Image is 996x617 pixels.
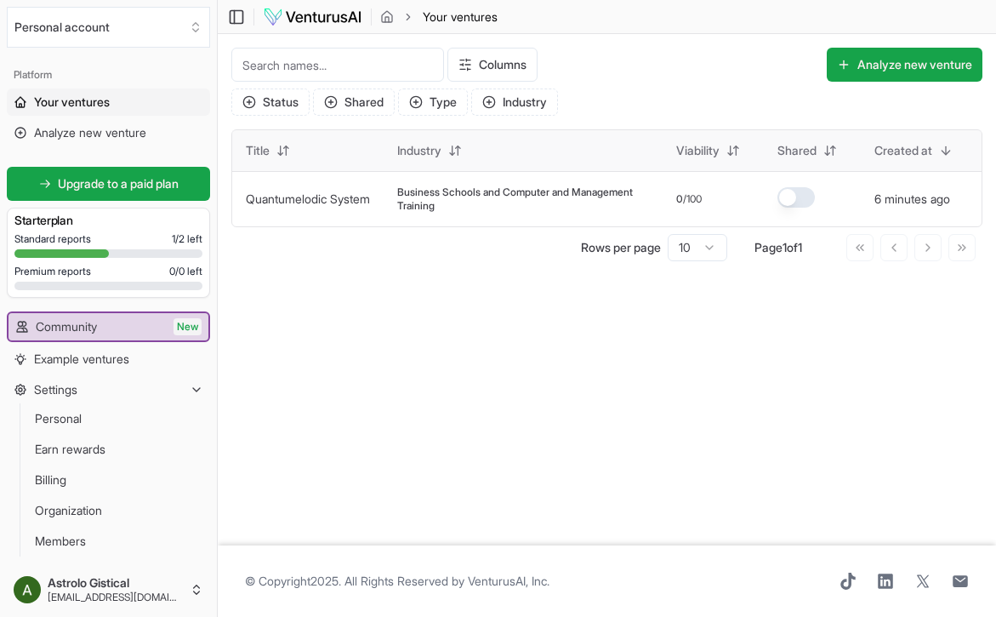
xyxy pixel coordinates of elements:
[447,48,538,82] button: Columns
[783,240,787,254] span: 1
[387,137,472,164] button: Industry
[172,232,202,246] span: 1 / 2 left
[246,191,370,206] a: Quantumelodic System
[48,591,183,604] span: [EMAIL_ADDRESS][DOMAIN_NAME]
[263,7,362,27] img: logo
[7,167,210,201] a: Upgrade to a paid plan
[35,410,82,427] span: Personal
[34,381,77,398] span: Settings
[231,89,310,116] button: Status
[397,186,649,213] span: Business Schools and Computer and Management Training
[14,212,202,229] h3: Starter plan
[777,142,817,159] span: Shared
[581,239,661,256] p: Rows per page
[35,502,102,519] span: Organization
[36,318,97,335] span: Community
[754,240,783,254] span: Page
[28,436,190,463] a: Earn rewards
[827,48,982,82] button: Analyze new venture
[7,119,210,146] a: Analyze new venture
[798,240,802,254] span: 1
[28,405,190,432] a: Personal
[874,191,950,208] button: 6 minutes ago
[468,574,547,588] a: VenturusAI, Inc
[380,9,498,26] nav: breadcrumb
[245,573,549,590] span: © Copyright 2025 . All Rights Reserved by .
[397,142,441,159] span: Industry
[246,191,370,208] button: Quantumelodic System
[14,232,91,246] span: Standard reports
[34,94,110,111] span: Your ventures
[676,142,720,159] span: Viability
[34,124,146,141] span: Analyze new venture
[28,466,190,494] a: Billing
[767,137,847,164] button: Shared
[35,471,66,488] span: Billing
[398,89,468,116] button: Type
[174,318,202,335] span: New
[666,137,750,164] button: Viability
[58,175,179,192] span: Upgrade to a paid plan
[423,9,498,26] span: Your ventures
[787,240,798,254] span: of
[35,533,86,550] span: Members
[231,48,444,82] input: Search names...
[7,61,210,89] div: Platform
[28,528,190,555] a: Members
[313,89,395,116] button: Shared
[48,575,183,591] span: Astrolo Gistical
[7,560,210,587] a: Help
[7,7,210,48] button: Select an organization
[7,376,210,403] button: Settings
[7,89,210,116] a: Your ventures
[676,192,683,206] span: 0
[246,142,270,159] span: Title
[471,89,558,116] button: Industry
[34,351,129,368] span: Example ventures
[236,137,300,164] button: Title
[7,569,210,610] button: Astrolo Gistical[EMAIL_ADDRESS][DOMAIN_NAME]
[7,346,210,373] a: Example ventures
[35,441,105,458] span: Earn rewards
[864,137,963,164] button: Created at
[14,265,91,278] span: Premium reports
[683,192,702,206] span: /100
[169,265,202,278] span: 0 / 0 left
[14,576,41,603] img: ACg8ocJUnDZXMVISRnBO1RjvqTRD6nec42D3pyfriKPAQ1jiTsXNLw=s96-c
[874,142,932,159] span: Created at
[28,497,190,524] a: Organization
[9,313,208,340] a: CommunityNew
